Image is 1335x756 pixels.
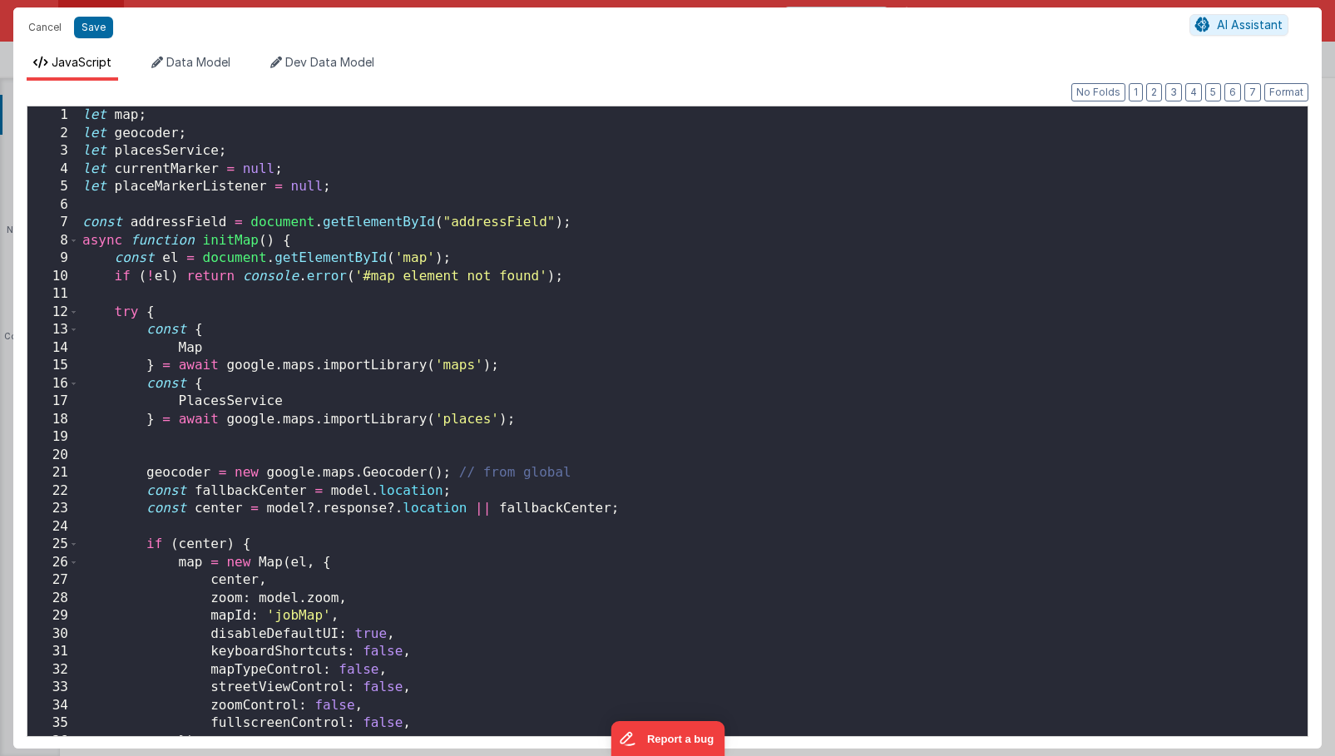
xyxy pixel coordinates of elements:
span: JavaScript [52,55,111,69]
button: 2 [1146,83,1162,101]
div: 7 [27,214,79,232]
span: AI Assistant [1217,17,1283,32]
button: 4 [1185,83,1202,101]
span: Dev Data Model [285,55,374,69]
button: 6 [1224,83,1241,101]
div: 28 [27,590,79,608]
button: 7 [1244,83,1261,101]
button: 1 [1129,83,1143,101]
button: No Folds [1071,83,1125,101]
div: 33 [27,679,79,697]
div: 34 [27,697,79,715]
div: 32 [27,661,79,679]
div: 18 [27,411,79,429]
div: 16 [27,375,79,393]
button: Format [1264,83,1308,101]
div: 9 [27,250,79,268]
div: 3 [27,142,79,161]
iframe: Marker.io feedback button [611,721,724,756]
div: 21 [27,464,79,482]
div: 23 [27,500,79,518]
div: 27 [27,571,79,590]
div: 36 [27,733,79,751]
button: Save [74,17,113,38]
button: 5 [1205,83,1221,101]
div: 17 [27,393,79,411]
button: AI Assistant [1189,14,1288,36]
div: 1 [27,106,79,125]
span: Data Model [166,55,230,69]
div: 5 [27,178,79,196]
div: 22 [27,482,79,501]
div: 12 [27,304,79,322]
div: 24 [27,518,79,536]
div: 31 [27,643,79,661]
div: 4 [27,161,79,179]
div: 6 [27,196,79,215]
div: 19 [27,428,79,447]
div: 20 [27,447,79,465]
div: 29 [27,607,79,625]
div: 30 [27,625,79,644]
div: 11 [27,285,79,304]
div: 2 [27,125,79,143]
div: 35 [27,714,79,733]
div: 15 [27,357,79,375]
div: 8 [27,232,79,250]
button: 3 [1165,83,1182,101]
div: 10 [27,268,79,286]
div: 14 [27,339,79,358]
div: 26 [27,554,79,572]
button: Cancel [20,16,70,39]
div: 13 [27,321,79,339]
div: 25 [27,536,79,554]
